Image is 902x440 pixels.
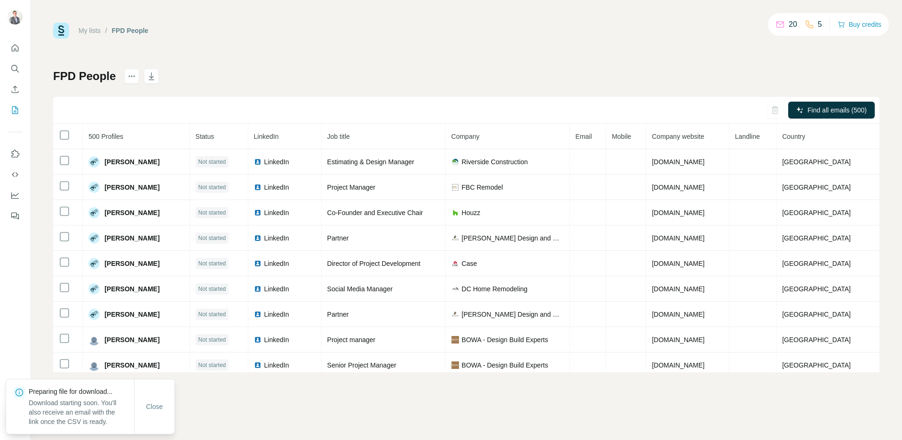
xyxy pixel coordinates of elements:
[104,183,159,192] span: [PERSON_NAME]
[8,9,23,24] img: Avatar
[451,285,459,293] img: company-logo
[462,183,503,192] span: FBC Remodel
[254,133,279,140] span: LinkedIn
[104,157,159,167] span: [PERSON_NAME]
[327,260,420,267] span: Director of Project Development
[782,158,851,166] span: [GEOGRAPHIC_DATA]
[264,259,289,268] span: LinkedIn
[264,360,289,370] span: LinkedIn
[462,208,481,217] span: Houzz
[782,133,805,140] span: Country
[8,40,23,56] button: Quick start
[254,209,261,216] img: LinkedIn logo
[254,234,261,242] img: LinkedIn logo
[8,166,23,183] button: Use Surfe API
[652,184,704,191] span: [DOMAIN_NAME]
[104,360,159,370] span: [PERSON_NAME]
[462,233,564,243] span: [PERSON_NAME] Design and Remodeling
[124,69,139,84] button: actions
[264,335,289,344] span: LinkedIn
[88,232,100,244] img: Avatar
[8,81,23,98] button: Enrich CSV
[29,387,134,396] p: Preparing file for download...
[451,234,459,242] img: company-logo
[462,335,548,344] span: BOWA - Design Build Experts
[838,18,881,31] button: Buy credits
[8,145,23,162] button: Use Surfe on LinkedIn
[198,208,226,217] span: Not started
[782,336,851,344] span: [GEOGRAPHIC_DATA]
[29,398,134,426] p: Download starting soon. You'll also receive an email with the link once the CSV is ready.
[104,233,159,243] span: [PERSON_NAME]
[327,361,396,369] span: Senior Project Manager
[451,158,459,166] img: company-logo
[254,158,261,166] img: LinkedIn logo
[88,309,100,320] img: Avatar
[782,209,851,216] span: [GEOGRAPHIC_DATA]
[652,234,704,242] span: [DOMAIN_NAME]
[782,260,851,267] span: [GEOGRAPHIC_DATA]
[327,184,376,191] span: Project Manager
[327,133,350,140] span: Job title
[198,183,226,192] span: Not started
[88,156,100,168] img: Avatar
[462,284,528,294] span: DC Home Remodeling
[652,133,704,140] span: Company website
[254,285,261,293] img: LinkedIn logo
[88,360,100,371] img: Avatar
[254,184,261,191] img: LinkedIn logo
[254,260,261,267] img: LinkedIn logo
[8,187,23,204] button: Dashboard
[451,133,480,140] span: Company
[735,133,760,140] span: Landline
[88,334,100,345] img: Avatar
[462,259,477,268] span: Case
[88,283,100,295] img: Avatar
[264,183,289,192] span: LinkedIn
[612,133,631,140] span: Mobile
[105,26,107,35] li: /
[451,209,459,216] img: company-logo
[254,336,261,344] img: LinkedIn logo
[818,19,822,30] p: 5
[254,311,261,318] img: LinkedIn logo
[782,311,851,318] span: [GEOGRAPHIC_DATA]
[652,209,704,216] span: [DOMAIN_NAME]
[198,158,226,166] span: Not started
[652,158,704,166] span: [DOMAIN_NAME]
[327,311,349,318] span: Partner
[198,310,226,319] span: Not started
[652,285,704,293] span: [DOMAIN_NAME]
[782,361,851,369] span: [GEOGRAPHIC_DATA]
[327,336,376,344] span: Project manager
[451,260,459,267] img: company-logo
[8,102,23,119] button: My lists
[462,310,564,319] span: [PERSON_NAME] Design and Remodeling
[53,23,69,39] img: Surfe Logo
[451,361,459,369] img: company-logo
[112,26,149,35] div: FPD People
[652,336,704,344] span: [DOMAIN_NAME]
[8,60,23,77] button: Search
[788,102,875,119] button: Find all emails (500)
[462,157,528,167] span: Riverside Construction
[88,207,100,218] img: Avatar
[198,234,226,242] span: Not started
[652,361,704,369] span: [DOMAIN_NAME]
[264,233,289,243] span: LinkedIn
[782,234,851,242] span: [GEOGRAPHIC_DATA]
[104,335,159,344] span: [PERSON_NAME]
[254,361,261,369] img: LinkedIn logo
[104,310,159,319] span: [PERSON_NAME]
[104,208,159,217] span: [PERSON_NAME]
[88,258,100,269] img: Avatar
[79,27,101,34] a: My lists
[264,157,289,167] span: LinkedIn
[104,284,159,294] span: [PERSON_NAME]
[807,105,867,115] span: Find all emails (500)
[140,398,170,415] button: Close
[327,285,393,293] span: Social Media Manager
[198,361,226,369] span: Not started
[462,360,548,370] span: BOWA - Design Build Experts
[196,133,214,140] span: Status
